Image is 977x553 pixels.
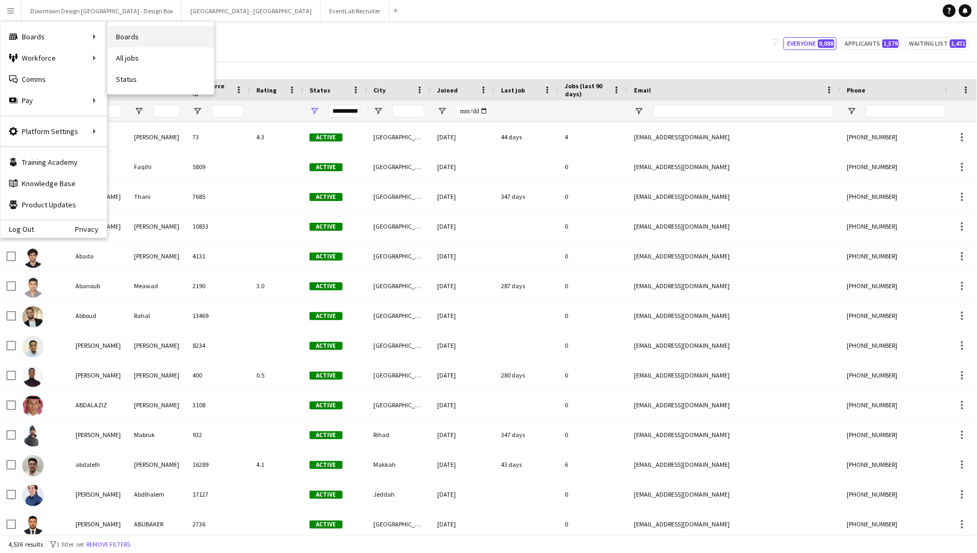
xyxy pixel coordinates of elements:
div: 0 [558,152,628,181]
div: 8234 [186,331,250,360]
div: [DATE] [431,480,495,509]
span: 1 filter set [56,540,84,548]
span: Active [310,461,343,469]
div: abdalelh [69,450,128,479]
div: 400 [186,361,250,390]
div: [DATE] [431,509,495,539]
div: [EMAIL_ADDRESS][DOMAIN_NAME] [628,509,840,539]
div: [PHONE_NUMBER] [840,271,976,300]
div: 0 [558,182,628,211]
div: [PERSON_NAME] [128,212,186,241]
div: Pay [1,90,107,111]
div: 13469 [186,301,250,330]
div: [PHONE_NUMBER] [840,212,976,241]
div: 6 [558,450,628,479]
div: Thani [128,182,186,211]
span: 1,471 [950,39,966,48]
div: 3.0 [250,271,303,300]
div: 0 [558,271,628,300]
div: 7685 [186,182,250,211]
span: Active [310,431,343,439]
a: Boards [107,26,214,47]
div: 0 [558,390,628,420]
a: Comms [1,69,107,90]
div: Faqihi [128,152,186,181]
div: [PHONE_NUMBER] [840,361,976,390]
span: Active [310,521,343,529]
div: [PERSON_NAME] [69,420,128,449]
span: Active [310,401,343,409]
div: 4.3 [250,122,303,152]
span: Active [310,133,343,141]
div: 932 [186,420,250,449]
img: ABDALAZIZ Al-Daoud [22,396,44,417]
div: [EMAIL_ADDRESS][DOMAIN_NAME] [628,271,840,300]
div: [PHONE_NUMBER] [840,509,976,539]
div: 280 days [495,361,558,390]
div: Makkah [367,450,431,479]
div: [EMAIL_ADDRESS][DOMAIN_NAME] [628,301,840,330]
span: Active [310,312,343,320]
div: 5809 [186,152,250,181]
div: [PERSON_NAME] [128,361,186,390]
span: Active [310,193,343,201]
a: Training Academy [1,152,107,173]
div: Abdlhalem [128,480,186,509]
div: [EMAIL_ADDRESS][DOMAIN_NAME] [628,212,840,241]
button: Applicants1,579 [841,37,901,50]
input: Joined Filter Input [456,105,488,118]
div: [DATE] [431,331,495,360]
div: ‏Abada [69,241,128,271]
div: 0 [558,509,628,539]
div: [PHONE_NUMBER] [840,331,976,360]
div: [PHONE_NUMBER] [840,182,976,211]
div: 44 days [495,122,558,152]
button: EventLab Recruiter [321,1,389,21]
div: 0 [558,241,628,271]
div: Boards [1,26,107,47]
button: [GEOGRAPHIC_DATA] - [GEOGRAPHIC_DATA] [182,1,321,21]
div: 0 [558,480,628,509]
div: 287 days [495,271,558,300]
span: Rating [256,86,277,94]
div: [GEOGRAPHIC_DATA] [367,390,431,420]
div: [DATE] [431,361,495,390]
span: Joined [437,86,458,94]
a: Log Out [1,225,34,233]
img: Abd Alrahman ADAM [22,366,44,387]
div: 43 days [495,450,558,479]
div: [DATE] [431,271,495,300]
div: 347 days [495,182,558,211]
span: City [373,86,386,94]
div: [EMAIL_ADDRESS][DOMAIN_NAME] [628,122,840,152]
div: [DATE] [431,390,495,420]
div: Rahal [128,301,186,330]
input: City Filter Input [393,105,424,118]
div: [EMAIL_ADDRESS][DOMAIN_NAME] [628,241,840,271]
button: Open Filter Menu [373,106,383,116]
div: [GEOGRAPHIC_DATA] [367,182,431,211]
div: [DATE] [431,152,495,181]
div: 0.5 [250,361,303,390]
span: Active [310,491,343,499]
div: 17127 [186,480,250,509]
div: [EMAIL_ADDRESS][DOMAIN_NAME] [628,390,840,420]
div: [EMAIL_ADDRESS][DOMAIN_NAME] [628,152,840,181]
button: Remove filters [84,539,132,550]
button: Open Filter Menu [437,106,447,116]
div: [GEOGRAPHIC_DATA] [367,331,431,360]
div: 10833 [186,212,250,241]
span: Jobs (last 90 days) [565,82,608,98]
div: [PHONE_NUMBER] [840,241,976,271]
div: 73 [186,122,250,152]
div: [GEOGRAPHIC_DATA] [367,271,431,300]
div: 0 [558,361,628,390]
img: ABDALLA ABUBAKER [22,515,44,536]
div: [GEOGRAPHIC_DATA] [367,122,431,152]
span: 1,579 [882,39,899,48]
button: Open Filter Menu [634,106,644,116]
div: 2736 [186,509,250,539]
img: Abdalla Abdlhalem [22,485,44,506]
div: [GEOGRAPHIC_DATA] [367,361,431,390]
div: [EMAIL_ADDRESS][DOMAIN_NAME] [628,331,840,360]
